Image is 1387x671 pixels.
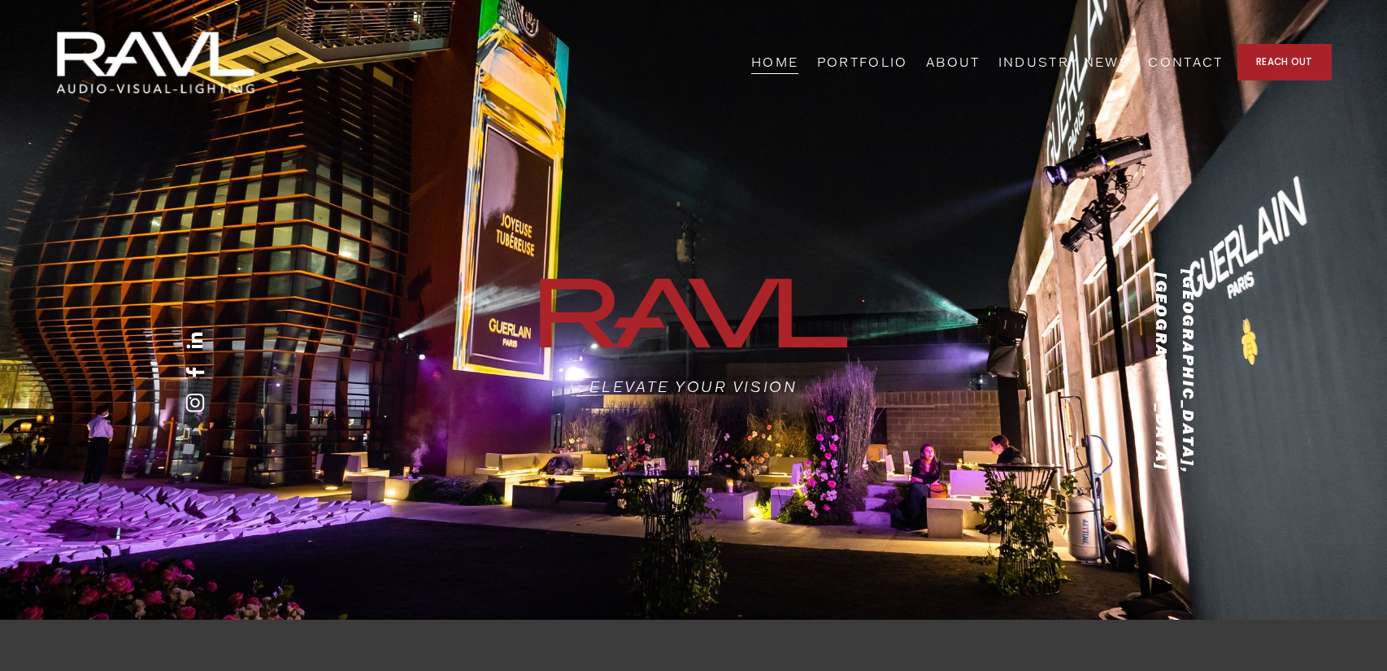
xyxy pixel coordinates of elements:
a: CONTACT [1148,50,1223,75]
em: [GEOGRAPHIC_DATA], [GEOGRAPHIC_DATA] [1153,269,1199,481]
a: LinkedIn [185,331,205,351]
a: REACH OUT [1237,44,1332,81]
a: ABOUT [926,50,980,75]
em: ELEVATE YOUR VISION [589,377,798,396]
a: INDUSTRY NEWS [998,50,1130,75]
a: Instagram [185,393,205,412]
a: Facebook [185,362,205,381]
a: HOME [751,50,798,75]
a: PORTFOLIO [817,50,908,75]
